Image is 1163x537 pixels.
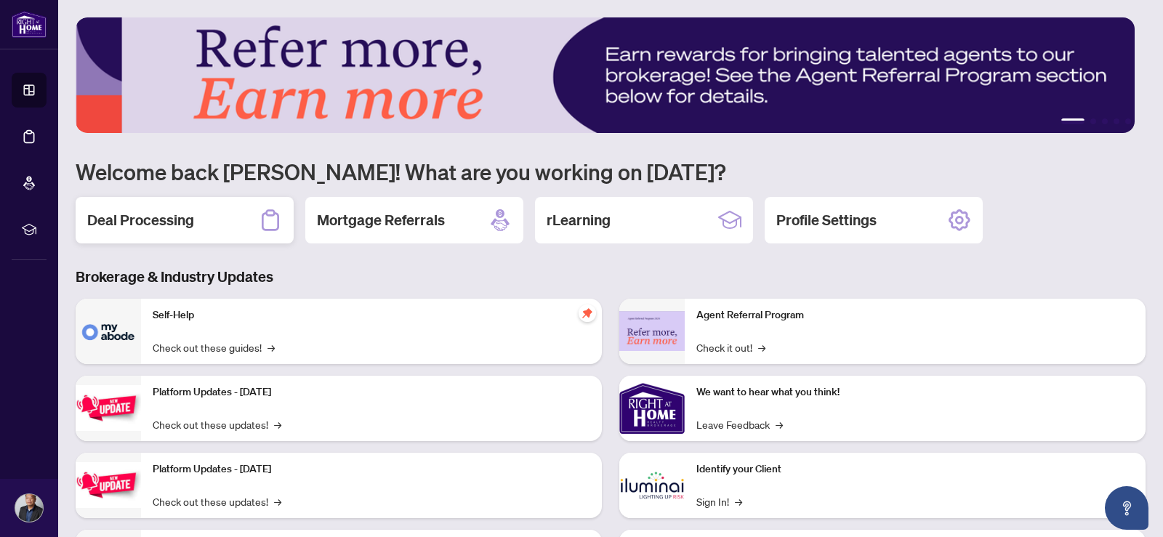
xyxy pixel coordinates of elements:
h2: rLearning [547,210,611,230]
h1: Welcome back [PERSON_NAME]! What are you working on [DATE]? [76,158,1146,185]
button: 5 [1125,118,1131,124]
h2: Mortgage Referrals [317,210,445,230]
img: Platform Updates - July 8, 2025 [76,462,141,508]
span: → [267,339,275,355]
button: 4 [1114,118,1119,124]
a: Check it out!→ [696,339,765,355]
img: Identify your Client [619,453,685,518]
p: We want to hear what you think! [696,384,1134,400]
img: Slide 0 [76,17,1135,133]
h2: Deal Processing [87,210,194,230]
a: Check out these updates!→ [153,416,281,432]
a: Leave Feedback→ [696,416,783,432]
button: 2 [1090,118,1096,124]
img: Profile Icon [15,494,43,522]
span: → [776,416,783,432]
img: We want to hear what you think! [619,376,685,441]
h3: Brokerage & Industry Updates [76,267,1146,287]
a: Check out these updates!→ [153,493,281,509]
span: pushpin [579,304,596,322]
span: → [735,493,742,509]
a: Sign In!→ [696,493,742,509]
img: Platform Updates - July 21, 2025 [76,385,141,431]
span: → [274,493,281,509]
img: Self-Help [76,299,141,364]
h2: Profile Settings [776,210,877,230]
p: Identify your Client [696,461,1134,477]
button: Open asap [1105,486,1148,530]
p: Self-Help [153,307,590,323]
button: 1 [1061,118,1084,124]
p: Platform Updates - [DATE] [153,461,590,477]
a: Check out these guides!→ [153,339,275,355]
span: → [758,339,765,355]
p: Platform Updates - [DATE] [153,384,590,400]
button: 3 [1102,118,1108,124]
span: → [274,416,281,432]
img: logo [12,11,47,38]
img: Agent Referral Program [619,311,685,351]
p: Agent Referral Program [696,307,1134,323]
